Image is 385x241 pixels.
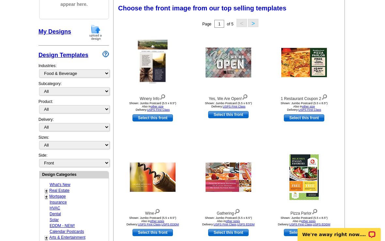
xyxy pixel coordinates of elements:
img: 1 Restaurant Coupon 2 [281,48,327,77]
div: Shown: Jumbo Postcard (5.5 x 8.5") Delivery: , [117,216,189,226]
a: Dental [50,212,61,216]
a: EDDM - NEW! [50,223,75,228]
img: view design details [234,207,240,215]
a: Insurance [50,200,67,205]
img: Gathering [206,163,251,192]
img: upload-design [87,24,104,41]
div: Design Categories [39,171,109,177]
a: My Designs [38,28,71,35]
a: What's New [50,182,70,187]
a: + [45,188,48,193]
div: Gathering [192,207,264,216]
div: Delivery: [38,117,109,135]
a: other sizes [226,220,240,223]
span: of 5 [227,22,233,26]
button: > [248,19,258,27]
div: Industries: [38,60,109,81]
img: view design details [321,93,328,100]
div: Side: [38,152,109,168]
div: Shown: Jumbo Postcard (5.5 x 8.5") Delivery: [192,102,264,108]
img: view design details [154,207,160,215]
span: Also in [217,220,240,223]
a: HVAC [50,206,60,210]
div: Shown: Jumbo Postcard (5.5 x 8.5") Delivery: [268,102,340,111]
div: Shown: Jumbo Postcard (5.5 x 8.5") Delivery: [117,102,189,111]
span: Choose the front image from our top selling templates [118,5,286,12]
span: Page [202,22,211,26]
a: Solar [50,218,59,222]
img: view design details [312,207,318,215]
span: Also in [293,105,315,108]
img: Winery Info [138,40,168,85]
a: USPS First Class [138,223,161,226]
a: other sizes [150,220,164,223]
a: Design Templates [38,52,88,58]
a: USPS EDDM [237,223,255,226]
img: Wine [130,163,176,192]
img: design-wizard-help-icon.png [102,51,109,57]
a: USPS EDDM [162,223,179,226]
a: use this design [284,114,324,121]
a: USPS First Class [299,108,321,111]
a: use this design [208,111,249,118]
a: + [45,194,48,199]
a: USPS First Class [289,223,312,226]
a: other sizes [301,220,316,223]
a: use this design [132,229,173,236]
a: + [45,235,48,240]
div: Product: [38,99,109,117]
a: other size [302,105,315,108]
div: Shown: Jumbo Postcard (5.5 x 8.5") Delivery: , [268,216,340,226]
div: Subcategory: [38,81,109,99]
a: Calendar Postcards [50,229,84,234]
span: Also in [293,220,316,223]
button: < [237,19,247,27]
div: Wine [117,207,189,216]
a: USPS First Class [147,108,170,111]
a: Mortgage [49,194,66,199]
a: USPS First Class [223,105,246,108]
img: view design details [242,93,248,100]
a: use this design [208,229,249,236]
div: Sizes: [38,135,109,152]
a: use this design [284,229,324,236]
a: Real Estate [49,188,69,193]
img: Pizza Parlor [289,154,319,200]
img: Yes, We Are Open! [206,48,251,78]
span: Also in [142,105,163,108]
div: Yes, We Are Open! [192,93,264,102]
div: 1 Restaurant Coupon 2 [268,93,340,102]
div: Shown: Jumbo Postcard (5.5 x 8.5") Delivery: , [192,216,264,226]
div: Winery Info [117,93,189,102]
span: Also in [141,220,164,223]
a: use this design [132,114,173,121]
a: USPS First Class [214,223,237,226]
div: Pizza Parlor [268,207,340,216]
a: other size [151,105,163,108]
iframe: LiveChat chat widget [293,220,385,241]
a: Arts & Entertainment [49,235,85,240]
img: view design details [160,93,166,100]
